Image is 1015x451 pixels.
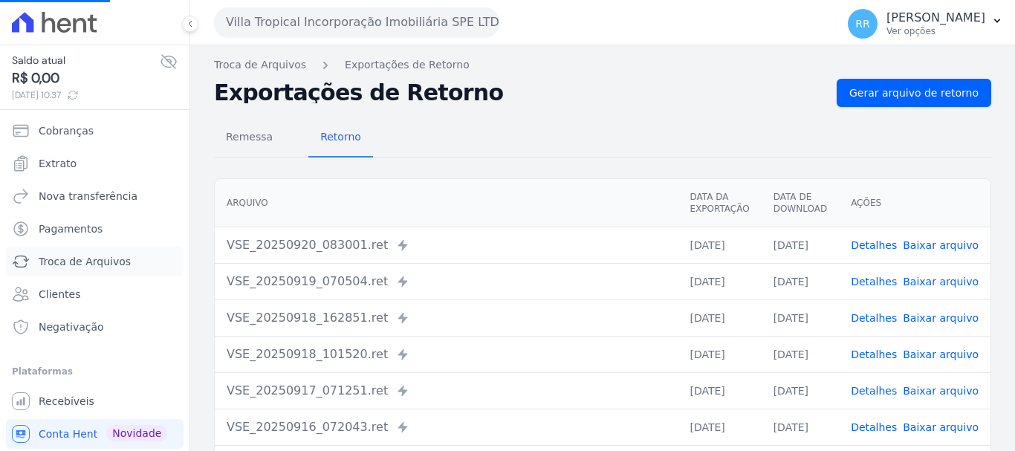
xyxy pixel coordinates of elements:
td: [DATE] [762,299,839,336]
div: VSE_20250916_072043.ret [227,418,666,436]
button: Villa Tropical Incorporação Imobiliária SPE LTDA [214,7,499,37]
a: Baixar arquivo [903,385,979,397]
span: Extrato [39,156,77,171]
td: [DATE] [762,227,839,263]
span: Clientes [39,287,80,302]
a: Detalhes [851,348,897,360]
a: Recebíveis [6,386,184,416]
a: Detalhes [851,239,897,251]
a: Baixar arquivo [903,276,979,288]
a: Negativação [6,312,184,342]
a: Cobranças [6,116,184,146]
span: [DATE] 10:37 [12,88,160,102]
p: [PERSON_NAME] [886,10,985,25]
a: Baixar arquivo [903,348,979,360]
span: Recebíveis [39,394,94,409]
td: [DATE] [762,263,839,299]
span: Pagamentos [39,221,103,236]
span: Negativação [39,319,104,334]
div: Plataformas [12,363,178,380]
a: Detalhes [851,421,897,433]
th: Arquivo [215,179,678,227]
h2: Exportações de Retorno [214,82,825,103]
a: Gerar arquivo de retorno [837,79,991,107]
a: Troca de Arquivos [6,247,184,276]
a: Detalhes [851,385,897,397]
td: [DATE] [678,409,761,445]
span: RR [855,19,869,29]
div: VSE_20250919_070504.ret [227,273,666,291]
span: Cobranças [39,123,94,138]
span: Saldo atual [12,53,160,68]
a: Remessa [214,119,285,158]
td: [DATE] [678,299,761,336]
td: [DATE] [762,409,839,445]
th: Data de Download [762,179,839,227]
span: Novidade [106,425,167,441]
a: Baixar arquivo [903,239,979,251]
a: Baixar arquivo [903,421,979,433]
a: Conta Hent Novidade [6,419,184,449]
span: Troca de Arquivos [39,254,131,269]
th: Ações [839,179,990,227]
a: Detalhes [851,312,897,324]
span: Retorno [311,122,370,152]
a: Pagamentos [6,214,184,244]
div: VSE_20250917_071251.ret [227,382,666,400]
div: VSE_20250920_083001.ret [227,236,666,254]
p: Ver opções [886,25,985,37]
th: Data da Exportação [678,179,761,227]
td: [DATE] [762,336,839,372]
a: Exportações de Retorno [345,57,470,73]
span: Nova transferência [39,189,137,204]
td: [DATE] [762,372,839,409]
nav: Breadcrumb [214,57,991,73]
a: Baixar arquivo [903,312,979,324]
td: [DATE] [678,227,761,263]
span: Remessa [217,122,282,152]
a: Nova transferência [6,181,184,211]
td: [DATE] [678,372,761,409]
a: Clientes [6,279,184,309]
span: Conta Hent [39,426,97,441]
td: [DATE] [678,263,761,299]
div: VSE_20250918_162851.ret [227,309,666,327]
a: Extrato [6,149,184,178]
span: R$ 0,00 [12,68,160,88]
div: VSE_20250918_101520.ret [227,345,666,363]
a: Retorno [308,119,373,158]
a: Troca de Arquivos [214,57,306,73]
span: Gerar arquivo de retorno [849,85,979,100]
button: RR [PERSON_NAME] Ver opções [836,3,1015,45]
td: [DATE] [678,336,761,372]
a: Detalhes [851,276,897,288]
